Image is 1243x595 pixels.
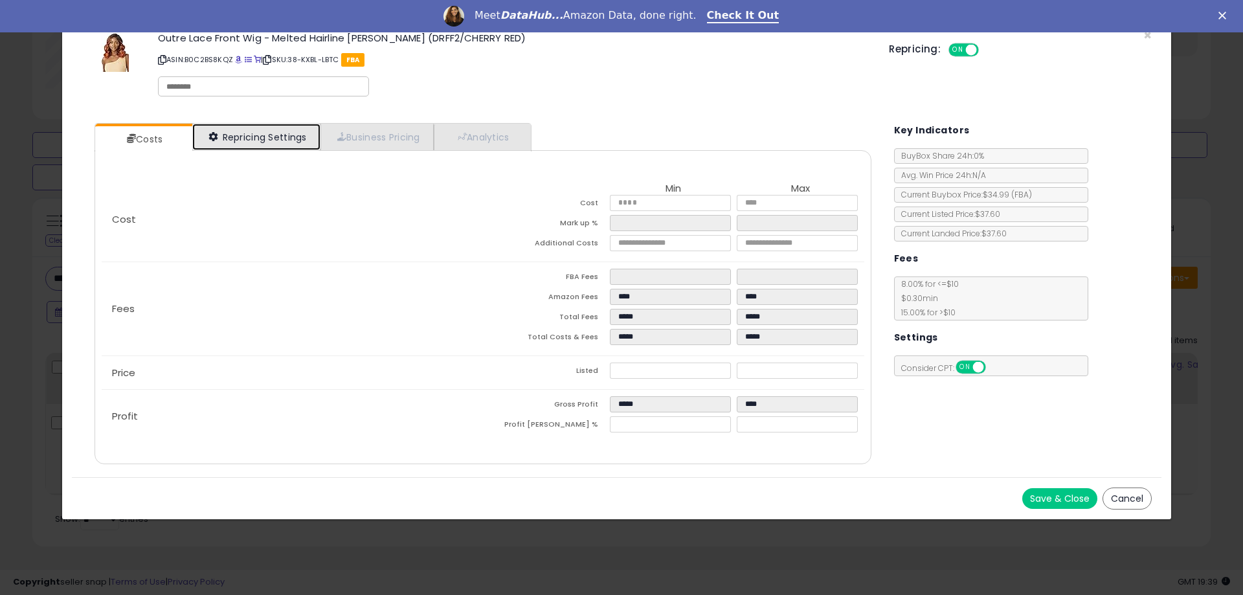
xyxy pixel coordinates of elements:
span: BuyBox Share 24h: 0% [895,150,984,161]
td: Additional Costs [483,235,610,255]
span: OFF [977,45,998,56]
th: Max [737,183,864,195]
span: Current Listed Price: $37.60 [895,208,1000,219]
h3: Outre Lace Front Wig - Melted Hairline [PERSON_NAME] (DRFF2/CHERRY RED) [158,33,869,43]
span: Current Landed Price: $37.60 [895,228,1007,239]
td: Amazon Fees [483,289,610,309]
a: Check It Out [707,9,779,23]
span: $34.99 [983,189,1032,200]
a: All offer listings [245,54,252,65]
div: Meet Amazon Data, done right. [475,9,697,22]
p: ASIN: B0C2BS8KQZ | SKU: 38-KXBL-LBTC [158,49,869,70]
button: Save & Close [1022,488,1097,509]
a: Analytics [434,124,530,150]
span: Avg. Win Price 24h: N/A [895,170,986,181]
span: $0.30 min [895,293,938,304]
td: Cost [483,195,610,215]
td: Listed [483,363,610,383]
a: BuyBox page [235,54,242,65]
td: Mark up % [483,215,610,235]
span: Consider CPT: [895,363,1003,374]
i: DataHub... [500,9,563,21]
p: Cost [102,214,483,225]
h5: Repricing: [889,44,941,54]
span: × [1143,26,1152,45]
td: FBA Fees [483,269,610,289]
td: Total Fees [483,309,610,329]
h5: Settings [894,330,938,346]
span: ( FBA ) [1011,189,1032,200]
th: Min [610,183,737,195]
h5: Fees [894,251,919,267]
span: FBA [341,53,365,67]
a: Your listing only [254,54,261,65]
span: OFF [983,362,1004,373]
span: ON [950,45,966,56]
p: Fees [102,304,483,314]
a: Repricing Settings [192,124,320,150]
td: Gross Profit [483,396,610,416]
span: 8.00 % for <= $10 [895,278,959,318]
button: Cancel [1103,488,1152,510]
span: 15.00 % for > $10 [895,307,956,318]
p: Price [102,368,483,378]
a: Business Pricing [320,124,434,150]
p: Profit [102,411,483,421]
div: Close [1218,12,1231,19]
span: Current Buybox Price: [895,189,1032,200]
td: Profit [PERSON_NAME] % [483,416,610,436]
img: Profile image for Georgie [443,6,464,27]
a: Costs [95,126,191,152]
span: ON [957,362,973,373]
img: 41c5SMn4MHL._SL60_.jpg [101,33,129,72]
h5: Key Indicators [894,122,970,139]
td: Total Costs & Fees [483,329,610,349]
